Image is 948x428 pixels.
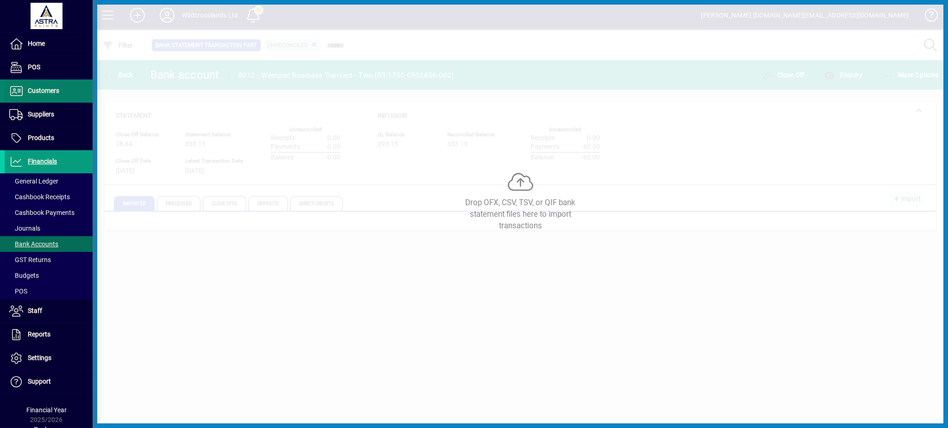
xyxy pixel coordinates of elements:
[451,197,590,232] div: Drop OFX, CSV, TSV, or QIF bank statement files here to import transactions
[9,240,58,248] span: Bank Accounts
[9,177,58,185] span: General Ledger
[5,79,93,103] a: Customers
[5,127,93,150] a: Products
[28,63,40,71] span: POS
[5,370,93,393] a: Support
[5,300,93,323] a: Staff
[28,330,50,338] span: Reports
[5,205,93,220] a: Cashbook Payments
[28,134,54,141] span: Products
[9,256,51,263] span: GST Returns
[5,173,93,189] a: General Ledger
[28,87,59,94] span: Customers
[9,193,70,201] span: Cashbook Receipts
[26,406,67,414] span: Financial Year
[9,272,39,279] span: Budgets
[9,225,40,232] span: Journals
[28,378,51,385] span: Support
[28,307,42,314] span: Staff
[5,268,93,283] a: Budgets
[28,158,57,165] span: Financials
[5,32,93,55] a: Home
[5,103,93,126] a: Suppliers
[5,323,93,346] a: Reports
[5,347,93,370] a: Settings
[5,236,93,252] a: Bank Accounts
[5,56,93,79] a: POS
[5,283,93,299] a: POS
[5,252,93,268] a: GST Returns
[28,110,54,118] span: Suppliers
[5,220,93,236] a: Journals
[9,287,27,295] span: POS
[9,209,75,216] span: Cashbook Payments
[5,189,93,205] a: Cashbook Receipts
[28,40,45,47] span: Home
[28,354,51,361] span: Settings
